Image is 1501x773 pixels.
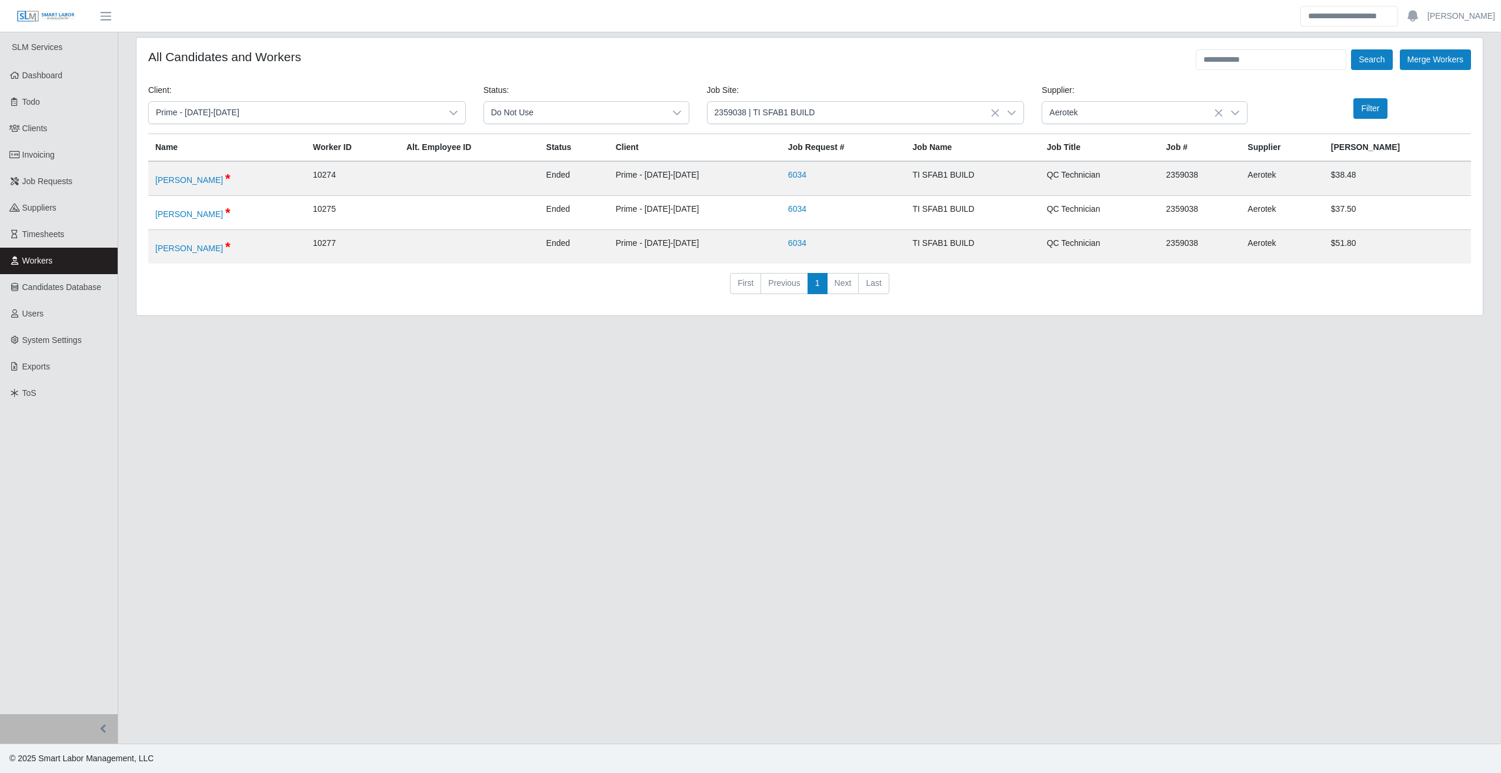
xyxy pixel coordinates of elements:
[539,196,609,230] td: ended
[148,49,301,64] h4: All Candidates and Workers
[399,134,539,162] th: Alt. Employee ID
[22,335,82,345] span: System Settings
[1427,10,1495,22] a: [PERSON_NAME]
[155,175,223,185] a: [PERSON_NAME]
[609,134,781,162] th: Client
[1159,230,1241,264] td: 2359038
[905,134,1039,162] th: Job Name
[148,134,306,162] th: Name
[905,196,1039,230] td: TI SFAB1 BUILD
[788,238,806,248] a: 6034
[22,362,50,371] span: Exports
[1324,230,1471,264] td: $51.80
[1324,134,1471,162] th: [PERSON_NAME]
[1040,230,1159,264] td: QC Technician
[609,161,781,196] td: Prime - [DATE]-[DATE]
[1040,134,1159,162] th: Job Title
[539,134,609,162] th: Status
[225,205,231,220] span: DO NOT USE
[16,10,75,23] img: SLM Logo
[609,230,781,264] td: Prime - [DATE]-[DATE]
[1040,161,1159,196] td: QC Technician
[22,97,40,106] span: Todo
[22,124,48,133] span: Clients
[1353,98,1387,119] button: Filter
[609,196,781,230] td: Prime - [DATE]-[DATE]
[12,42,62,52] span: SLM Services
[22,176,73,186] span: Job Requests
[788,204,806,214] a: 6034
[22,256,53,265] span: Workers
[9,754,154,763] span: © 2025 Smart Labor Management, LLC
[708,102,1000,124] span: 2359038 | TI SFAB1 BUILD
[306,196,399,230] td: 10275
[905,230,1039,264] td: TI SFAB1 BUILD
[539,230,609,264] td: ended
[155,244,223,253] a: [PERSON_NAME]
[22,150,55,159] span: Invoicing
[155,209,223,219] a: [PERSON_NAME]
[1040,196,1159,230] td: QC Technician
[306,230,399,264] td: 10277
[306,161,399,196] td: 10274
[808,273,828,294] a: 1
[483,84,509,96] label: Status:
[1159,196,1241,230] td: 2359038
[1240,134,1323,162] th: Supplier
[1159,161,1241,196] td: 2359038
[539,161,609,196] td: ended
[1300,6,1398,26] input: Search
[148,84,172,96] label: Client:
[707,84,739,96] label: Job Site:
[1324,196,1471,230] td: $37.50
[1324,161,1471,196] td: $38.48
[1240,161,1323,196] td: Aerotek
[1240,196,1323,230] td: Aerotek
[1042,84,1074,96] label: Supplier:
[1351,49,1392,70] button: Search
[22,71,63,80] span: Dashboard
[22,229,65,239] span: Timesheets
[225,239,231,254] span: DO NOT USE
[788,170,806,179] a: 6034
[1159,134,1241,162] th: Job #
[22,203,56,212] span: Suppliers
[484,102,665,124] span: Do Not Use
[905,161,1039,196] td: TI SFAB1 BUILD
[148,273,1471,304] nav: pagination
[1240,230,1323,264] td: Aerotek
[306,134,399,162] th: Worker ID
[22,282,102,292] span: Candidates Database
[781,134,906,162] th: Job Request #
[22,388,36,398] span: ToS
[22,309,44,318] span: Users
[1042,102,1223,124] span: Aerotek
[1400,49,1471,70] button: Merge Workers
[225,171,231,186] span: DO NOT USE
[149,102,442,124] span: Prime - Sunday-Saturday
